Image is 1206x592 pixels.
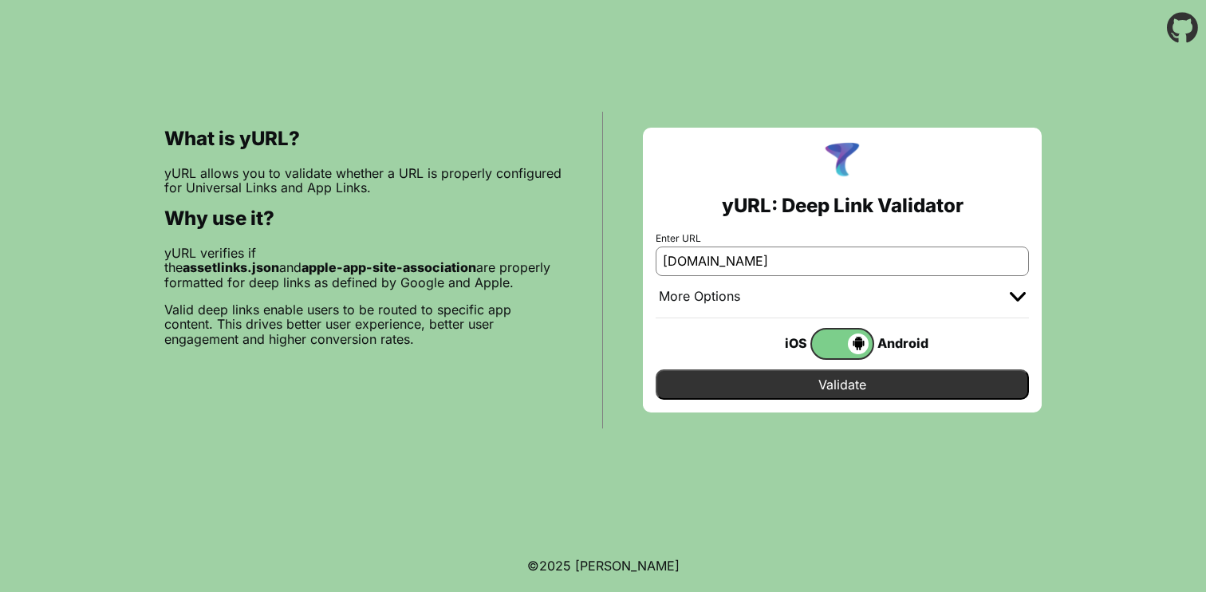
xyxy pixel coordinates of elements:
p: yURL allows you to validate whether a URL is properly configured for Universal Links and App Links. [164,166,562,195]
h2: Why use it? [164,207,562,230]
div: iOS [747,333,810,353]
p: yURL verifies if the and are properly formatted for deep links as defined by Google and Apple. [164,246,562,290]
h2: What is yURL? [164,128,562,150]
input: e.g. https://app.chayev.com/xyx [656,247,1029,275]
div: More Options [659,289,740,305]
label: Enter URL [656,233,1029,244]
p: Valid deep links enable users to be routed to specific app content. This drives better user exper... [164,302,562,346]
div: Android [874,333,938,353]
b: assetlinks.json [183,259,279,275]
span: 2025 [539,558,571,574]
footer: © [527,539,680,592]
h2: yURL: Deep Link Validator [722,195,964,217]
img: yURL Logo [822,140,863,182]
a: Michael Ibragimchayev's Personal Site [575,558,680,574]
b: apple-app-site-association [301,259,476,275]
img: chevron [1010,292,1026,302]
input: Validate [656,369,1029,400]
